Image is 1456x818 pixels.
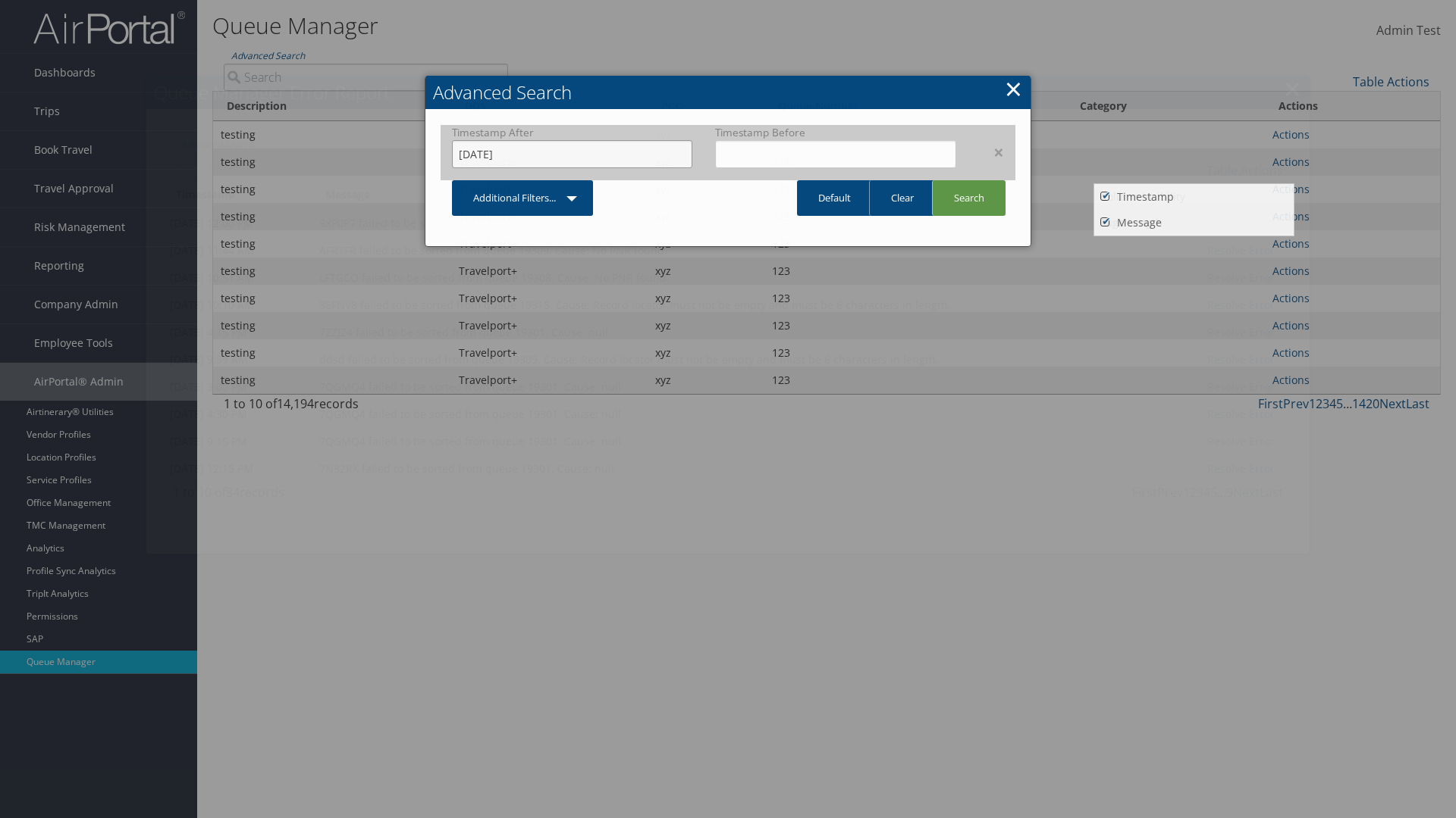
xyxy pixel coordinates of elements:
[1226,484,1233,501] a: 9
[1207,162,1283,179] a: Table Actions
[1203,484,1210,501] a: 4
[452,180,593,216] a: Additional Filters...
[162,237,312,264] td: [DATE] 11:44 AM
[312,319,1200,346] td: 7ZZJZ4 failed to be sorted from queue 19301. Cause: null
[869,180,935,216] a: Clear
[312,292,1200,319] td: 36FNV8 failed to be sorted from queue 19315. Cause: Record locator must not be empty and must be ...
[425,76,1031,109] h2: Advanced Search
[1207,325,1275,339] a: Resolve Error
[162,428,312,455] td: [DATE] 9:15 PM
[312,180,1200,210] th: Message: activate to sort column ascending
[162,346,312,373] td: [DATE] 9:59 AM
[162,373,312,401] td: [DATE] 3:00 PM
[797,180,872,216] a: Default
[1190,484,1197,501] a: 2
[1210,484,1217,501] a: 5
[162,292,312,319] td: [DATE] 10:10 AM
[162,180,312,210] th: Timestamp: activate to sort column ascending
[1200,180,1294,210] th: Actions
[1197,484,1203,501] a: 3
[1260,484,1283,501] a: Last
[1157,484,1183,501] a: Prev
[173,483,434,509] div: 1 to 10 of records
[1207,461,1275,476] a: Resolve Error
[312,373,1200,401] td: 7QGMQ4 failed to be sorted from queue 19301. Cause: null
[1094,184,1294,210] a: Timestamp
[1207,243,1275,258] a: Resolve Error
[312,210,1200,237] td: 9XP0P7 failed to be sorted from queue 19301. Cause: null
[1207,434,1275,448] a: Resolve Error
[1233,484,1260,501] a: Next
[146,76,1310,109] h2: Queue Manager Error Report
[1183,484,1190,501] a: 1
[312,237,1200,264] td: AFRTFR failed to be sorted from queue 19309. Cause: No PNR found.
[162,319,312,346] td: [DATE] 4:15 PM
[452,125,692,140] label: Timestamp After
[312,401,1200,428] td: 7QGMQ4 failed to be sorted from queue 19301. Cause: null
[932,180,1006,216] a: Search
[1207,407,1275,421] a: Resolve Error
[162,455,312,482] td: [DATE] 12:15 PM
[226,484,240,501] span: 84
[162,264,312,292] td: [DATE] 10:51 AM
[968,143,1015,161] div: ×
[1132,484,1157,501] a: First
[312,428,1200,455] td: 7QGMQ4 failed to be sorted from queue 19301. Cause: null
[715,125,955,140] label: Timestamp Before
[1005,73,1022,104] a: Close
[1207,352,1275,367] a: Resolve Error
[173,151,434,179] input: Advanced Search
[1207,379,1275,394] a: Resolve Error
[1284,73,1301,104] a: ×
[312,346,1200,373] td: ddsd failed to be sorted from queue 19309. Cause: Record locator must not be empty and must be 6 ...
[1094,210,1294,236] a: Message
[312,455,1200,482] td: 7N32RX failed to be sorted from queue 19301. Cause: null
[1217,484,1226,501] span: …
[1207,298,1275,312] a: Resolve Error
[1207,270,1275,285] a: Resolve Error
[180,138,254,151] a: Advanced Search
[312,264,1200,292] td: LFTGCO failed to be sorted from queue 19308. Cause: No PNR found.
[162,210,312,237] td: [DATE] 12:00 PM
[162,401,312,428] td: [DATE] 4:30 PM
